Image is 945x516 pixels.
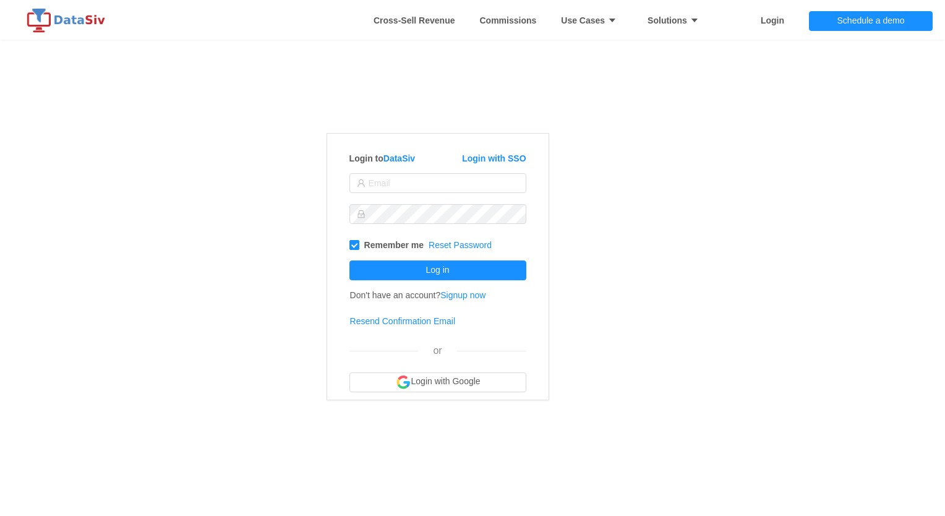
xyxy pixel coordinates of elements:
[648,15,705,25] strong: Solutions
[349,260,526,280] button: Log in
[357,179,366,187] i: icon: user
[433,345,442,356] span: or
[349,153,416,163] strong: Login to
[440,290,485,300] a: Signup now
[374,2,455,39] a: Whitespace
[687,16,699,25] i: icon: caret-down
[349,282,487,308] td: Don't have an account?
[605,16,617,25] i: icon: caret-down
[462,153,526,163] a: Login with SSO
[364,240,424,250] strong: Remember me
[349,173,526,193] input: Email
[809,11,933,31] button: Schedule a demo
[357,210,366,218] i: icon: lock
[479,2,536,39] a: Commissions
[561,15,623,25] strong: Use Cases
[429,240,492,250] a: Reset Password
[383,153,415,163] a: DataSiv
[349,372,526,392] button: Login with Google
[350,316,455,326] a: Resend Confirmation Email
[25,8,111,33] img: logo
[761,2,784,39] a: Login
